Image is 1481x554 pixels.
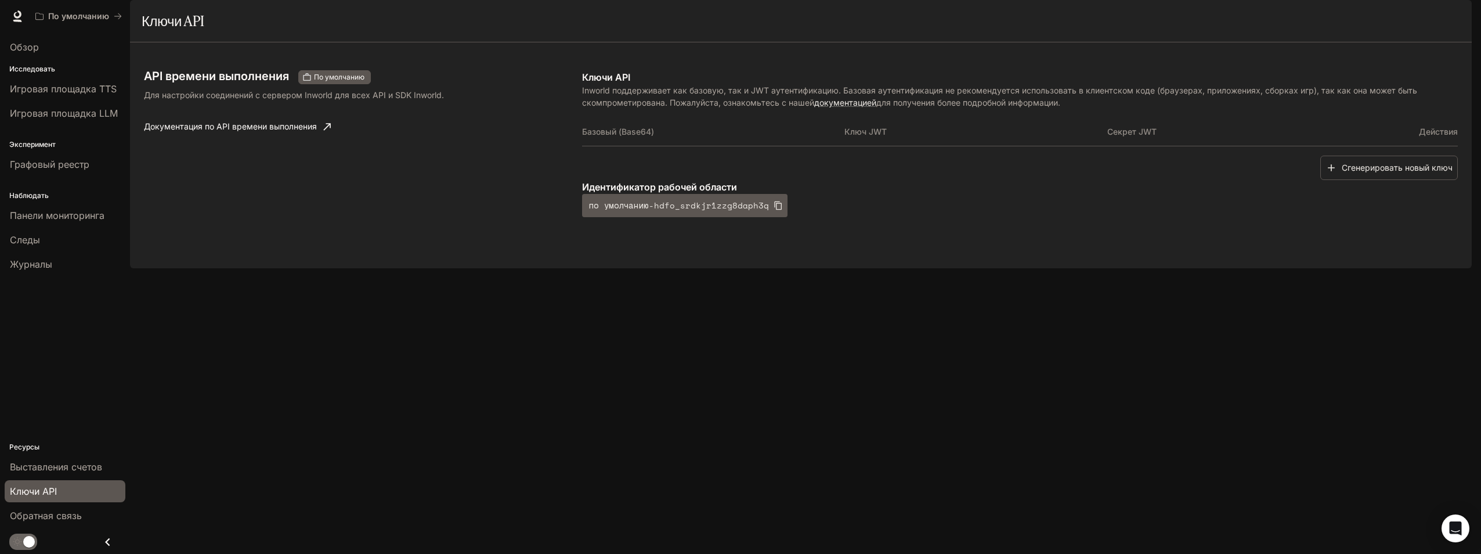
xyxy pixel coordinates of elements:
button: Все рабочие пространства [30,5,127,28]
div: Открыть Интерком Мессенджер [1442,515,1469,542]
a: документацией [814,98,876,107]
font: Документация по API времени выполнения [144,120,317,134]
a: Документация по API времени выполнения [139,115,335,138]
span: По умолчанию [309,72,369,82]
button: Сгенерировать новый ключ [1320,156,1458,181]
p: Идентификатор рабочей области [582,180,1458,194]
p: Для настройки соединений с сервером Inworld для всех API и SDK Inworld. [144,89,465,101]
font: по умолчанию-hdfo_srdkjr1zzg8daph3q [589,199,769,213]
th: Секрет JWT [1107,118,1370,146]
h1: Ключи API [142,9,204,33]
div: Эти ключи будут применяться только к текущему рабочему пространству [298,70,371,84]
font: Сгенерировать новый ключ [1342,161,1453,175]
p: По умолчанию [48,12,109,21]
th: Базовый (Base64) [582,118,845,146]
button: по умолчанию-hdfo_srdkjr1zzg8daph3q [582,194,788,217]
th: Ключ JWT [844,118,1107,146]
th: Действия [1370,118,1458,146]
p: Ключи API [582,70,1458,84]
p: Inworld поддерживает как базовую, так и JWT аутентификацию. Базовая аутентификация не рекомендует... [582,84,1458,109]
h3: API времени выполнения [144,70,289,82]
